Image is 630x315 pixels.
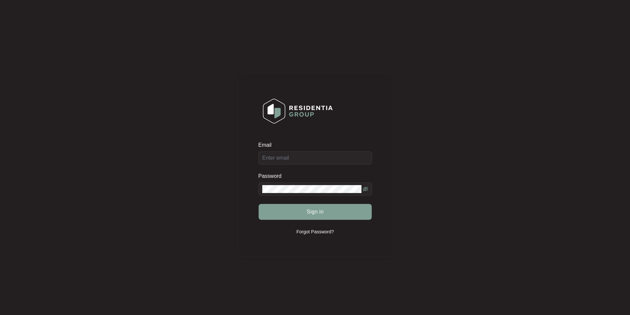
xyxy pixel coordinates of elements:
[307,208,324,216] span: Sign in
[262,185,361,193] input: Password
[258,173,286,179] label: Password
[258,142,276,148] label: Email
[363,186,368,192] span: eye-invisible
[296,228,334,235] p: Forgot Password?
[259,204,372,220] button: Sign in
[259,94,337,128] img: Login Logo
[258,151,372,165] input: Email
